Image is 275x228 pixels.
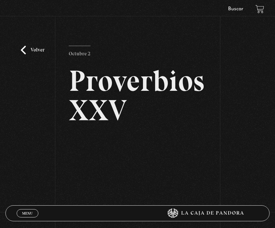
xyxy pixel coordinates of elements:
h2: Proverbios XXV [69,66,206,125]
p: Octubre 2 [69,46,90,59]
a: View your shopping cart [255,5,264,13]
a: Volver [21,46,44,54]
iframe: Dailymotion video player – Proverbio XXV [69,135,206,226]
span: Cerrar [20,216,35,221]
span: Menu [22,211,33,215]
a: Buscar [228,6,243,12]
